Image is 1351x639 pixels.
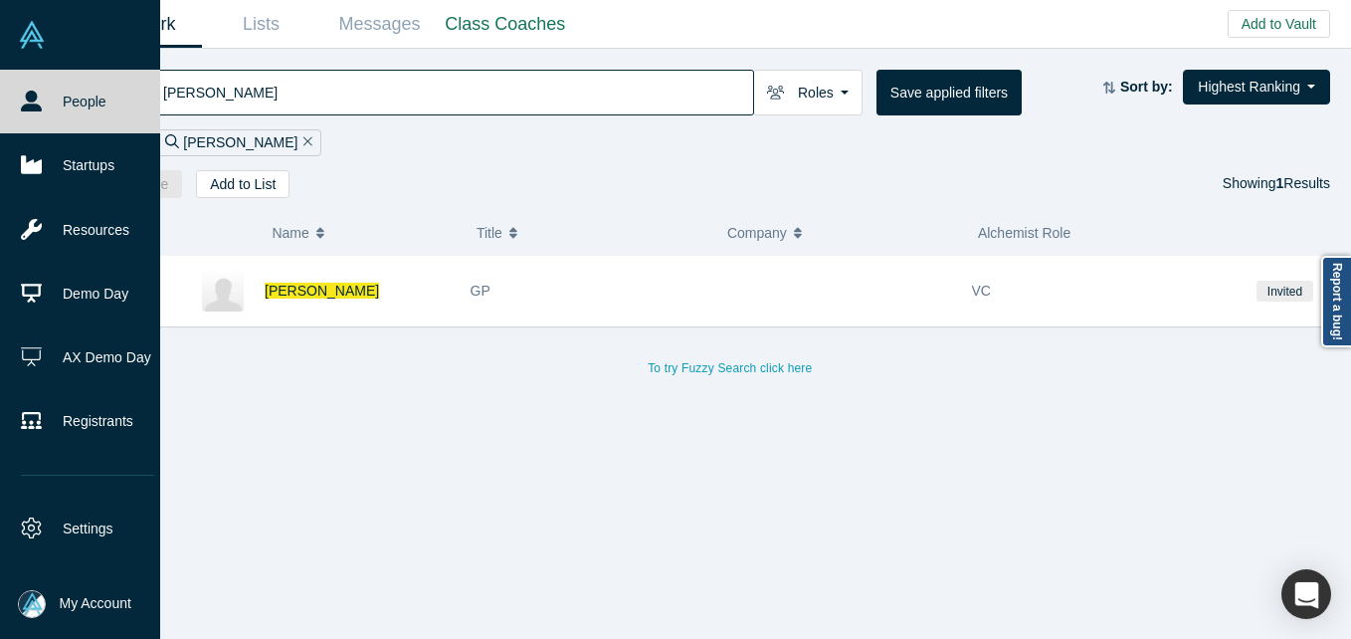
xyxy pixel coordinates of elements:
[196,170,289,198] button: Add to List
[18,21,46,49] img: Alchemist Vault Logo
[265,283,379,299] a: [PERSON_NAME]
[1183,70,1330,105] button: Highest Ranking
[753,70,863,115] button: Roles
[972,283,991,299] span: VC
[202,1,320,48] a: Lists
[439,1,572,48] a: Class Coaches
[876,70,1022,115] button: Save applied filters
[272,212,308,254] span: Name
[1321,256,1351,347] a: Report a bug!
[1120,79,1173,95] strong: Sort by:
[978,225,1070,241] span: Alchemist Role
[727,212,957,254] button: Company
[1228,10,1330,38] button: Add to Vault
[272,212,456,254] button: Name
[1276,175,1284,191] strong: 1
[156,129,321,156] div: [PERSON_NAME]
[477,212,502,254] span: Title
[18,590,46,618] img: Mia Scott's Account
[161,69,753,115] input: Search by name, title, company, summary, expertise, investment criteria or topics of focus
[18,590,131,618] button: My Account
[297,131,312,154] button: Remove Filter
[634,355,826,381] button: To try Fuzzy Search click here
[471,283,490,299] span: GP
[1223,170,1330,198] div: Showing
[1256,281,1312,302] span: Invited
[202,270,244,312] img: Stephen Lee's Profile Image
[727,212,787,254] span: Company
[60,593,131,614] span: My Account
[477,212,706,254] button: Title
[1276,175,1330,191] span: Results
[320,1,439,48] a: Messages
